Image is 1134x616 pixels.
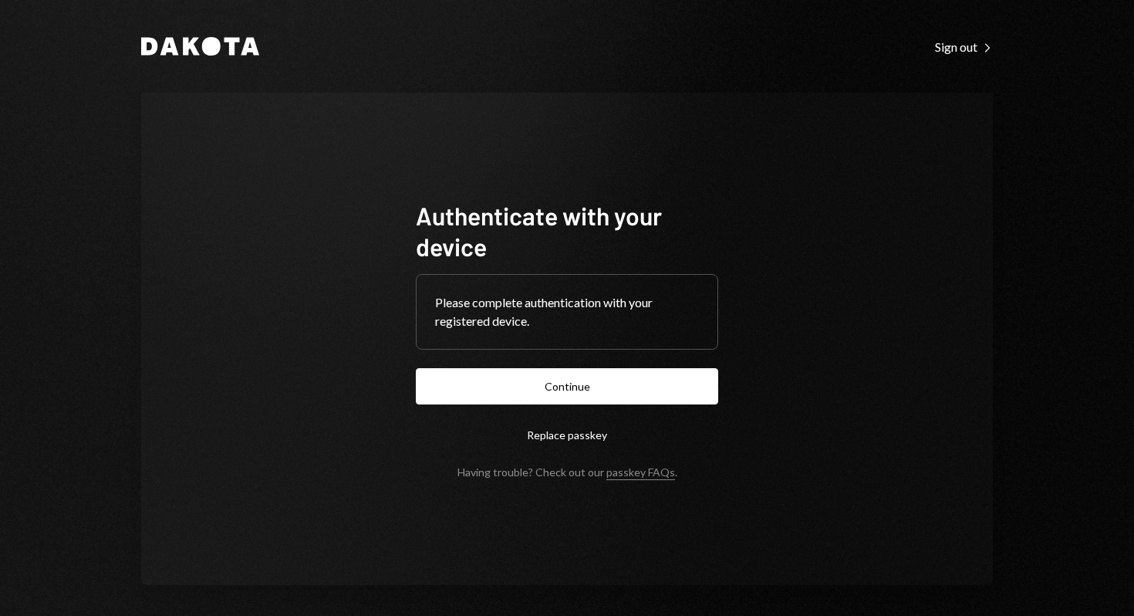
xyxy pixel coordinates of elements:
div: Having trouble? Check out our . [457,465,677,479]
button: Continue [416,368,718,404]
div: Please complete authentication with your registered device. [435,293,699,330]
div: Sign out [935,39,993,55]
button: Replace passkey [416,417,718,453]
h1: Authenticate with your device [416,200,718,262]
a: Sign out [935,38,993,55]
a: passkey FAQs [606,465,675,480]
